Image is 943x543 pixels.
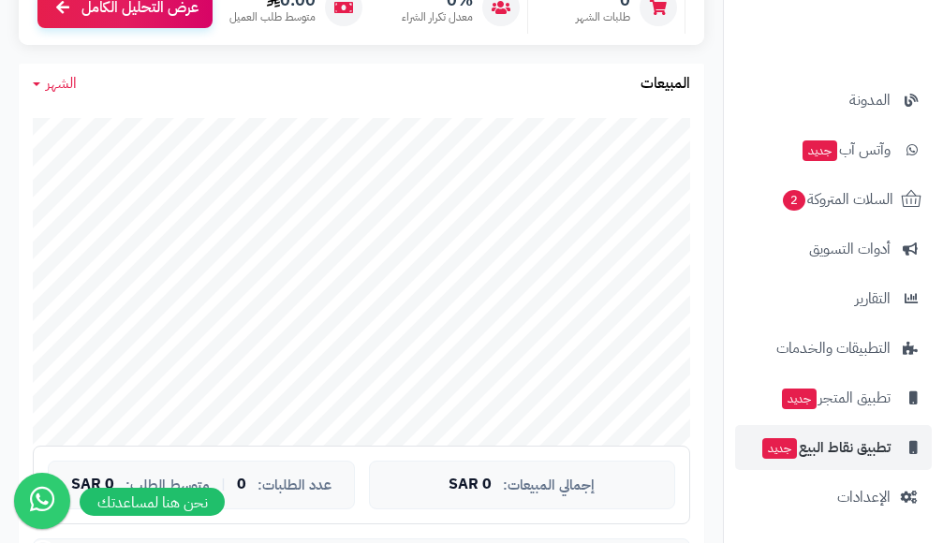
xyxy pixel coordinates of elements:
a: وآتس آبجديد [735,127,932,172]
a: التقارير [735,276,932,321]
span: متوسط الطلب: [125,477,210,493]
span: جديد [782,389,817,409]
a: أدوات التسويق [735,227,932,271]
span: أدوات التسويق [809,236,891,262]
span: 0 SAR [449,477,492,493]
span: جديد [803,140,837,161]
span: التطبيقات والخدمات [776,335,891,361]
span: عدد الطلبات: [258,477,332,493]
span: الإعدادات [837,484,891,510]
span: التقارير [855,286,891,312]
span: جديد [762,438,797,459]
span: تطبيق المتجر [780,385,891,411]
span: 0 SAR [71,477,114,493]
span: | [221,477,226,492]
span: وآتس آب [801,137,891,163]
span: طلبات الشهر [576,9,630,25]
a: المدونة [735,78,932,123]
a: السلات المتروكة2 [735,177,932,222]
a: الإعدادات [735,475,932,520]
span: 0 [237,477,246,493]
span: معدل تكرار الشراء [402,9,473,25]
a: تطبيق المتجرجديد [735,375,932,420]
a: الشهر [33,73,77,95]
span: السلات المتروكة [781,186,893,213]
span: الشهر [46,72,77,95]
span: المدونة [849,87,891,113]
h3: المبيعات [641,76,690,93]
span: إجمالي المبيعات: [503,477,595,493]
a: تطبيق نقاط البيعجديد [735,425,932,470]
a: التطبيقات والخدمات [735,326,932,371]
span: متوسط طلب العميل [229,9,316,25]
span: تطبيق نقاط البيع [760,434,891,461]
span: 2 [783,190,805,211]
